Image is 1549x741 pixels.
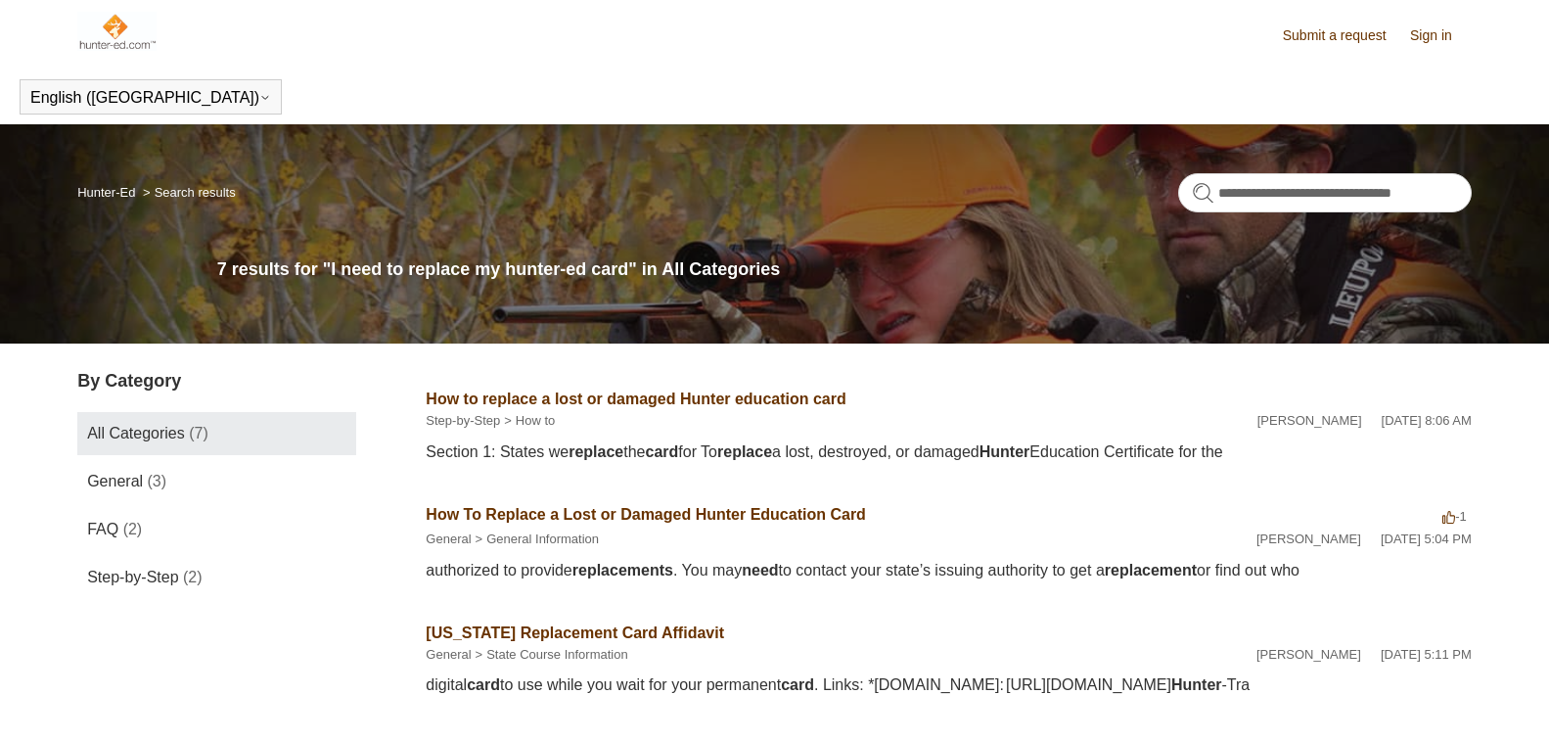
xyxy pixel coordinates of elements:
li: General [426,530,471,549]
em: card [781,676,814,693]
a: General (3) [77,460,356,503]
a: How to [516,413,555,428]
em: need [742,562,778,579]
li: Hunter-Ed [77,185,139,200]
a: How to replace a lost or damaged Hunter education card [426,391,845,407]
span: FAQ [87,521,118,537]
em: replace [717,443,772,460]
a: Step-by-Step [426,413,500,428]
a: General [426,532,471,546]
a: Sign in [1410,25,1472,46]
a: General [426,647,471,662]
span: All Categories [87,425,185,441]
h1: 7 results for "I need to replace my hunter-ed card" in All Categories [217,256,1472,283]
span: General [87,473,143,489]
time: 07/28/2022, 08:06 [1382,413,1472,428]
a: State Course Information [486,647,628,662]
a: All Categories (7) [77,412,356,455]
span: (2) [123,521,143,537]
time: 02/12/2024, 17:04 [1381,532,1472,546]
em: replace [569,443,623,460]
li: Step-by-Step [426,411,500,431]
li: General [426,645,471,665]
li: [PERSON_NAME] [1257,411,1362,431]
a: Submit a request [1283,25,1406,46]
span: -1 [1442,509,1467,524]
em: Hunter [1171,676,1222,693]
a: How To Replace a Lost or Damaged Hunter Education Card [426,506,866,523]
em: replacements [572,562,673,579]
a: FAQ (2) [77,508,356,551]
li: [PERSON_NAME] [1256,530,1361,549]
input: Search [1178,173,1472,212]
em: card [467,676,500,693]
h3: By Category [77,368,356,394]
span: (7) [189,425,208,441]
li: State Course Information [472,645,628,665]
div: authorized to provide . You may to contact your state’s issuing authority to get a or find out who [426,559,1472,582]
div: Section 1: States we the for To a lost, destroyed, or damaged Education Certificate for the [426,440,1472,464]
div: digital to use while you wait for your permanent . Links: *[DOMAIN_NAME]: [URL][DOMAIN_NAME] -Tra [426,673,1472,697]
a: Hunter-Ed [77,185,135,200]
li: Search results [139,185,236,200]
span: (3) [148,473,167,489]
div: Chat Support [1423,675,1535,726]
li: General Information [472,530,600,549]
span: Step-by-Step [87,569,178,585]
a: [US_STATE] Replacement Card Affidavit [426,625,724,641]
a: General Information [486,532,599,546]
li: How to [500,411,555,431]
time: 02/12/2024, 17:11 [1381,647,1472,662]
em: card [645,443,678,460]
span: (2) [183,569,203,585]
li: [PERSON_NAME] [1256,645,1361,665]
a: Step-by-Step (2) [77,556,356,599]
em: Hunter [980,443,1030,460]
img: Hunter-Ed Help Center home page [77,12,157,51]
em: replacement [1105,562,1197,579]
button: English ([GEOGRAPHIC_DATA]) [30,89,271,107]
